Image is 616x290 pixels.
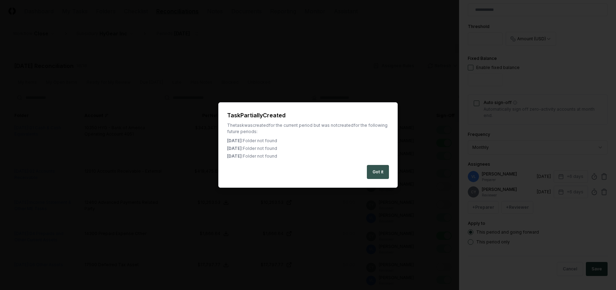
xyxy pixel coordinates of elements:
[227,138,242,143] span: [DATE]
[367,165,389,179] button: Got it
[242,146,277,151] span: : Folder not found
[242,138,277,143] span: : Folder not found
[227,111,389,119] h2: Task Partially Created
[227,146,242,151] span: [DATE]
[242,153,277,159] span: : Folder not found
[227,122,389,135] div: The task was created for the current period but was not created for the following future periods:
[227,153,242,159] span: [DATE]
